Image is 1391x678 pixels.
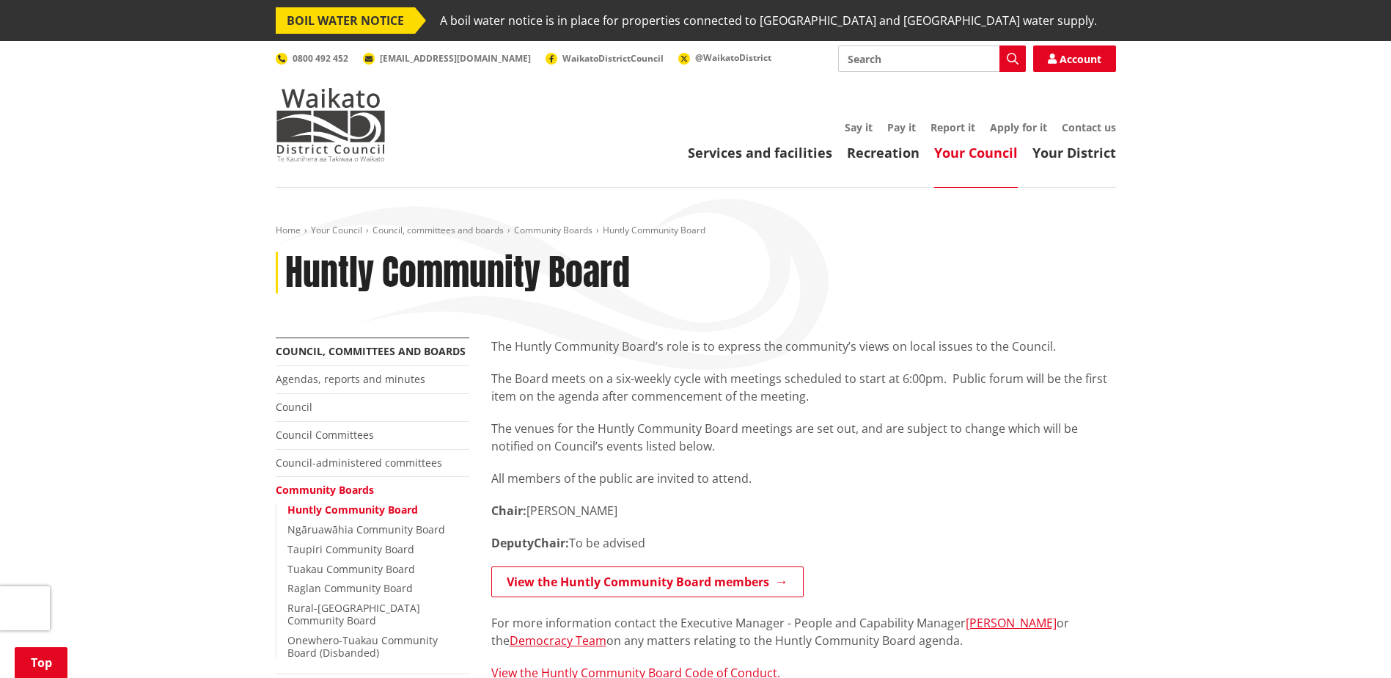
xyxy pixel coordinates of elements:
a: Ngāruawāhia Community Board [287,522,445,536]
span: @WaikatoDistrict [695,51,771,64]
a: Your Council [934,144,1018,161]
a: Council, committees and boards [276,344,466,358]
a: Community Boards [514,224,592,236]
img: Waikato District Council - Te Kaunihera aa Takiwaa o Waikato [276,88,386,161]
a: Council, committees and boards [372,224,504,236]
a: Tuakau Community Board [287,562,415,576]
nav: breadcrumb [276,225,1116,237]
a: Contact us [1062,120,1116,134]
a: Pay it [887,120,916,134]
p: For more information contact the Executive Manager - People and Capability Manager or the on any ... [491,614,1116,649]
p: The Huntly Community Board’s role is to express the community’s views on local issues to the Coun... [491,338,1116,355]
span: A boil water notice is in place for properties connected to [GEOGRAPHIC_DATA] and [GEOGRAPHIC_DAT... [440,7,1097,34]
a: Democracy Team [510,633,606,649]
p: To be advised [491,534,1116,552]
a: Huntly Community Board [287,503,418,517]
a: 0800 492 452 [276,52,348,65]
p: [PERSON_NAME] [491,502,1116,520]
h1: Huntly Community Board [285,252,630,294]
a: Services and facilities [688,144,832,161]
a: Council-administered committees [276,456,442,470]
a: Rural-[GEOGRAPHIC_DATA] Community Board [287,601,420,627]
a: Top [15,647,67,678]
p: All members of the public are invited to attend. [491,470,1116,487]
span: Huntly Community Board [603,224,705,236]
strong: Chair: [491,503,526,519]
a: Recreation [847,144,920,161]
strong: Deputy [491,535,534,551]
p: The venues for the Huntly Community Board meetings are set out, and are subject to change which w... [491,420,1116,455]
a: Account [1033,45,1116,72]
a: Say it [845,120,873,134]
a: Raglan Community Board [287,581,413,595]
a: Council Committees [276,428,374,442]
a: Apply for it [990,120,1047,134]
a: Council [276,400,312,414]
span: 0800 492 452 [293,52,348,65]
a: Your District [1032,144,1116,161]
a: Home [276,224,301,236]
p: The Board meets on a six-weekly cycle with meetings scheduled to start at 6:00pm. Public forum wi... [491,370,1116,405]
input: Search input [838,45,1026,72]
span: BOIL WATER NOTICE [276,7,415,34]
a: View the Huntly Community Board members [491,566,804,597]
a: [EMAIL_ADDRESS][DOMAIN_NAME] [363,52,531,65]
strong: Chair: [534,535,569,551]
a: Community Boards [276,483,374,497]
span: WaikatoDistrictCouncil [562,52,664,65]
a: [PERSON_NAME] [966,615,1057,631]
a: WaikatoDistrictCouncil [546,52,664,65]
span: [EMAIL_ADDRESS][DOMAIN_NAME] [380,52,531,65]
a: Onewhero-Tuakau Community Board (Disbanded) [287,633,438,660]
a: Report it [931,120,975,134]
a: Taupiri Community Board [287,542,414,556]
a: @WaikatoDistrict [678,51,771,64]
iframe: Messenger Launcher [1324,616,1376,669]
a: Your Council [311,224,362,236]
a: Agendas, reports and minutes [276,372,425,386]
